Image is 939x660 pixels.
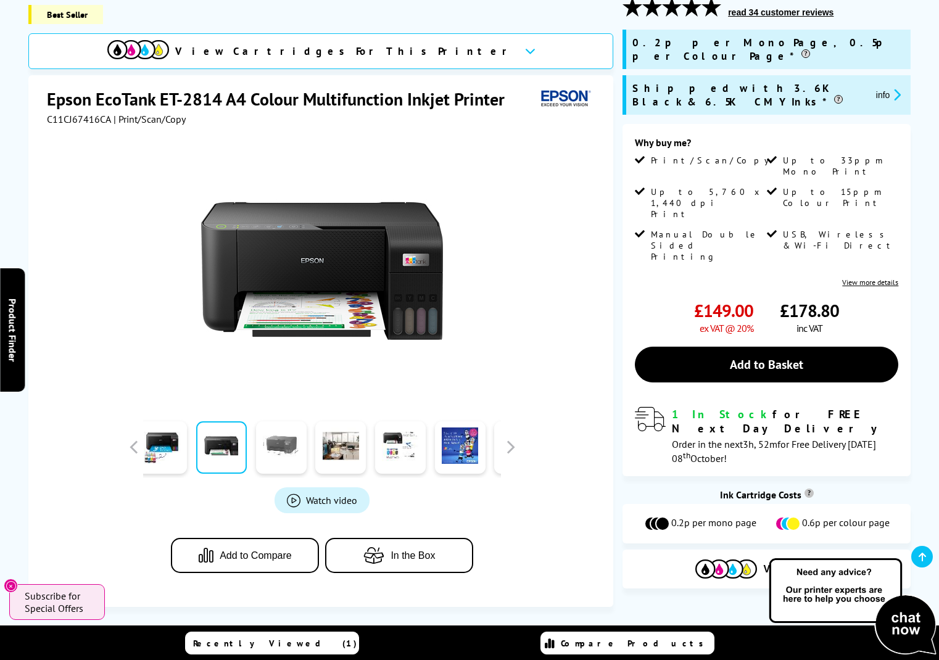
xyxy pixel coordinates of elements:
span: inc VAT [796,322,822,334]
span: Up to 15ppm Colour Print [783,186,896,208]
button: Close [4,579,18,593]
img: Epson [536,88,593,110]
span: In the Box [391,550,435,561]
a: Compare Products [540,632,714,654]
span: £149.00 [694,299,753,322]
button: View Cartridges [632,559,901,579]
span: Add to Compare [220,550,292,561]
span: 3h, 52m [743,438,777,450]
sup: Cost per page [805,489,814,498]
span: USB, Wireless & Wi-Fi Direct [783,229,896,251]
sup: th [683,450,690,461]
span: 0.2p per Mono Page, 0.5p per Colour Page* [632,36,904,63]
span: Manual Double Sided Printing [651,229,764,262]
span: View Cartridges For This Printer [175,44,515,58]
span: Order in the next for Free Delivery [DATE] 08 October! [672,438,876,464]
div: for FREE Next Day Delivery [672,407,898,435]
span: Product Finder [6,299,19,362]
div: Why buy me? [635,136,898,155]
button: promo-description [872,88,905,102]
img: Cartridges [695,559,757,579]
button: In the Box [325,538,473,573]
span: Up to 5,760 x 1,440 dpi Print [651,186,764,220]
span: Up to 33ppm Mono Print [783,155,896,177]
button: read 34 customer reviews [724,7,837,18]
div: modal_delivery [635,407,898,464]
span: Subscribe for Special Offers [25,590,93,614]
a: Recently Viewed (1) [185,632,359,654]
span: 0.6p per colour page [802,516,890,531]
span: C11CJ67416CA [47,113,111,125]
a: Add to Basket [635,347,898,382]
span: 1 In Stock [672,407,772,421]
span: Watch video [306,494,357,506]
img: Epson EcoTank ET-2814 Thumbnail [201,150,443,392]
span: | Print/Scan/Copy [114,113,186,125]
span: 0.2p per mono page [671,516,756,531]
img: Open Live Chat window [766,556,939,658]
span: £178.80 [780,299,839,322]
span: Recently Viewed (1) [193,638,357,649]
a: Product_All_Videos [275,487,370,513]
a: View more details [842,278,898,287]
img: View Cartridges [107,40,169,59]
div: Ink Cartridge Costs [623,489,911,501]
span: Compare Products [561,638,710,649]
span: Shipped with 3.6K Black & 6.5K CMY Inks* [632,81,866,109]
button: Add to Compare [171,538,319,573]
span: Print/Scan/Copy [651,155,778,166]
span: Best Seller [28,5,103,24]
h1: Epson EcoTank ET-2814 A4 Colour Multifunction Inkjet Printer [47,88,517,110]
span: View Cartridges [763,564,838,575]
span: ex VAT @ 20% [700,322,753,334]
